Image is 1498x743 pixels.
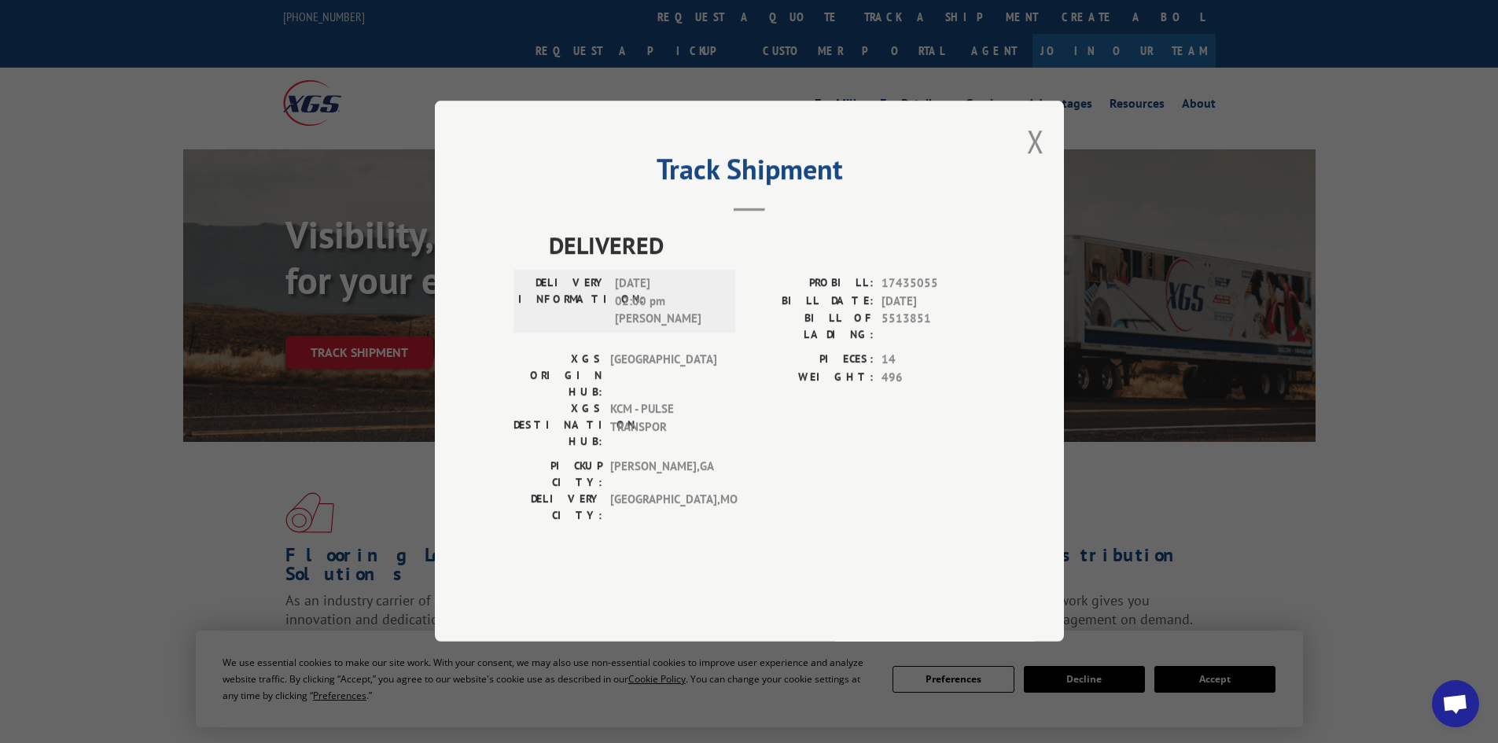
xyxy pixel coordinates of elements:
[1027,120,1044,162] button: Close modal
[513,401,602,451] label: XGS DESTINATION HUB:
[513,458,602,491] label: PICKUP CITY:
[610,351,716,401] span: [GEOGRAPHIC_DATA]
[549,228,985,263] span: DELIVERED
[749,351,874,370] label: PIECES:
[882,311,985,344] span: 5513851
[610,491,716,524] span: [GEOGRAPHIC_DATA] , MO
[513,158,985,188] h2: Track Shipment
[749,311,874,344] label: BILL OF LADING:
[882,292,985,311] span: [DATE]
[610,458,716,491] span: [PERSON_NAME] , GA
[749,292,874,311] label: BILL DATE:
[615,275,721,329] span: [DATE] 02:00 pm [PERSON_NAME]
[513,351,602,401] label: XGS ORIGIN HUB:
[749,275,874,293] label: PROBILL:
[882,275,985,293] span: 17435055
[518,275,607,329] label: DELIVERY INFORMATION:
[513,491,602,524] label: DELIVERY CITY:
[882,351,985,370] span: 14
[1432,680,1479,727] div: Open chat
[610,401,716,451] span: KCM - PULSE TRANSPOR
[882,369,985,387] span: 496
[749,369,874,387] label: WEIGHT:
